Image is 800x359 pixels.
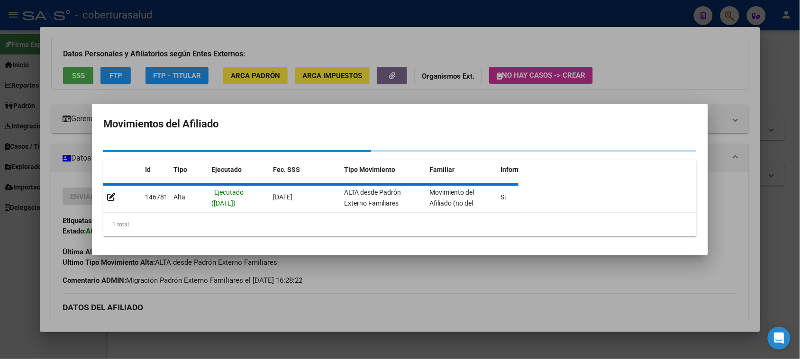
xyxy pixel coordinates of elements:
datatable-header-cell: Tipo [170,160,208,180]
span: Informable SSS [500,166,548,173]
span: 146781 [145,193,168,201]
span: Familiar [429,166,455,173]
span: Ejecutado ([DATE]) [211,188,244,207]
span: Fec. SSS [273,166,300,173]
span: Ejecutado [211,166,242,173]
span: Tipo [173,166,187,173]
span: Movimiento del Afiliado (no del grupo) [429,188,474,218]
div: 1 total [103,213,697,236]
datatable-header-cell: Id [141,160,170,180]
datatable-header-cell: Informable SSS [497,160,568,180]
span: Tipo Movimiento [344,166,395,173]
span: ALTA desde Padrón Externo Familiares [344,188,401,207]
div: Open Intercom Messenger [768,327,791,350]
datatable-header-cell: Fec. SSS [269,160,340,180]
h2: Movimientos del Afiliado [103,115,697,133]
span: [DATE] [273,193,292,201]
datatable-header-cell: Familiar [426,160,497,180]
span: Id [145,166,151,173]
span: Alta [173,193,185,201]
datatable-header-cell: Ejecutado [208,160,269,180]
span: Si [500,193,506,201]
datatable-header-cell: Tipo Movimiento [340,160,426,180]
